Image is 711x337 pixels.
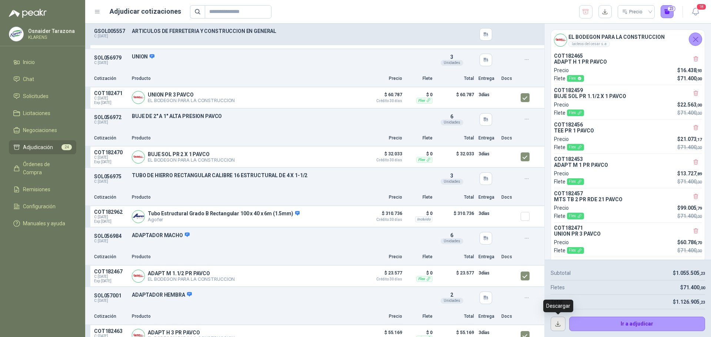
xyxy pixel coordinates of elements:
[680,102,702,108] span: 22.563
[441,60,463,66] div: Unidades
[94,274,127,279] span: C: [DATE]
[450,173,453,179] span: 3
[554,169,569,178] p: Precio
[94,173,127,179] p: SOL056975
[554,143,584,151] p: Flete
[28,35,75,40] p: KLARENS
[365,253,402,260] p: Precio
[94,233,127,239] p: SOL056984
[94,194,127,201] p: Cotización
[696,111,702,116] span: ,00
[365,313,402,320] p: Precio
[132,113,429,119] p: BUJE DE 2" A 1" ALTA PRESION PAVCO
[696,180,702,185] span: ,00
[554,156,702,162] p: COT182453
[554,178,584,186] p: Flete
[9,55,76,69] a: Inicio
[437,90,474,105] p: $ 60.787
[680,136,702,142] span: 21.073
[478,90,497,99] p: 3 días
[148,98,235,103] p: EL BODEGON PARA LA CONSTRUCCION
[441,298,463,304] div: Unidades
[554,246,584,255] p: Flete
[676,270,705,276] span: 1.055.505
[554,66,569,74] p: Precio
[9,27,23,41] img: Company Logo
[478,149,497,158] p: 3 días
[680,283,705,291] p: $
[554,191,702,196] p: COT182457
[677,101,702,109] p: $
[132,270,144,282] img: Company Logo
[23,92,49,100] span: Solicitudes
[365,99,402,103] span: Crédito 30 días
[415,216,433,222] div: Incluido
[94,269,127,274] p: COT182467
[677,169,702,178] p: $
[110,6,181,17] h1: Adjudicar cotizaciones
[437,149,474,164] p: $ 32.033
[148,217,300,222] p: Agofer
[501,135,516,142] p: Docs
[661,5,674,18] button: 23
[478,313,497,320] p: Entrega
[94,219,127,224] span: Exp: [DATE]
[478,328,497,337] p: 3 días
[132,28,429,34] p: ARTICULOS DE FERRETERIA Y CONSTRUCCION EN GENERAL
[689,5,702,18] button: 18
[554,204,569,212] p: Precio
[94,61,127,65] p: C: [DATE]
[94,239,127,243] p: C: [DATE]
[696,137,702,142] span: ,17
[94,101,127,105] span: Exp: [DATE]
[94,135,127,142] p: Cotización
[683,284,705,290] span: 71.400
[132,172,429,178] p: TUBO DE HIERRO RECTANGULAR CALIBRE 16 ESTRUCTURAL DE 4 X 1-1/2
[696,172,702,176] span: ,89
[23,75,34,83] span: Chat
[148,151,235,157] p: BUJE SOL PR 2 X 1 PAVCO
[94,179,127,184] p: C: [DATE]
[441,119,463,125] div: Unidades
[365,269,402,281] p: $ 23.577
[94,34,127,38] p: C: [DATE]
[365,158,402,162] span: Crédito 30 días
[554,109,584,117] p: Flete
[407,209,433,218] p: $ 0
[148,330,235,336] p: ADAPT H 3 PR PAVCO
[94,299,127,303] p: C: [DATE]
[554,162,702,168] p: ADAPT M 1 PR PAVCO
[700,271,705,276] span: ,23
[407,90,433,99] p: $ 0
[567,75,584,82] div: Flex
[437,253,474,260] p: Total
[554,74,584,82] p: Flete
[677,178,702,186] p: $
[365,218,402,222] span: Crédito 30 días
[416,98,433,104] div: Flex
[554,225,702,231] p: COT182471
[94,28,127,34] p: GSOL005557
[94,293,127,299] p: SOL057001
[554,259,702,265] p: COT182470
[551,298,563,306] p: Total
[551,283,565,291] p: Fletes
[94,120,127,125] p: C: [DATE]
[696,206,702,211] span: ,79
[94,96,127,101] span: C: [DATE]
[9,216,76,230] a: Manuales y ayuda
[23,202,56,210] span: Configuración
[478,209,497,218] p: 3 días
[407,328,433,337] p: $ 0
[680,110,702,116] span: 71.400
[407,313,433,320] p: Flete
[94,90,127,96] p: COT182471
[23,160,69,176] span: Órdenes de Compra
[554,122,702,128] p: COT182456
[23,185,50,193] span: Remisiones
[554,87,702,93] p: COT182459
[554,93,702,99] p: BUJE SOL PR 1.1/2 X 1 PAVCO
[94,160,127,164] span: Exp: [DATE]
[700,300,705,305] span: ,23
[94,114,127,120] p: SOL056972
